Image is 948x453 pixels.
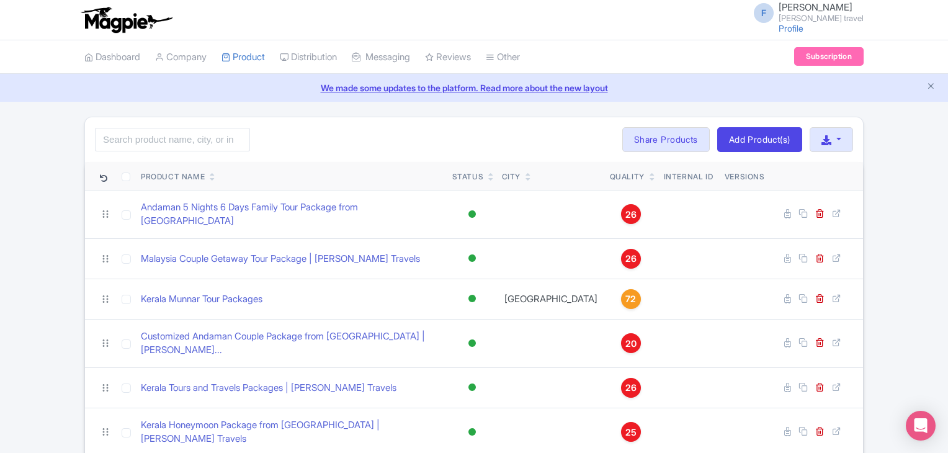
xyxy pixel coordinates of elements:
[779,1,852,13] span: [PERSON_NAME]
[625,208,637,222] span: 26
[610,204,652,224] a: 26
[717,127,802,152] a: Add Product(s)
[425,40,471,74] a: Reviews
[95,128,250,151] input: Search product name, city, or interal id
[84,40,140,74] a: Dashboard
[625,426,637,439] span: 25
[486,40,520,74] a: Other
[155,40,207,74] a: Company
[466,379,478,397] div: Active
[141,252,420,266] a: Malaysia Couple Getaway Tour Package | [PERSON_NAME] Travels
[502,171,521,182] div: City
[452,171,484,182] div: Status
[779,23,803,34] a: Profile
[352,40,410,74] a: Messaging
[610,171,645,182] div: Quality
[625,337,637,351] span: 20
[610,422,652,442] a: 25
[497,279,605,319] td: [GEOGRAPHIC_DATA]
[610,378,652,398] a: 26
[100,175,111,182] a: Reset sort order
[746,2,864,22] a: F [PERSON_NAME] [PERSON_NAME] travel
[622,127,710,152] a: Share Products
[141,171,205,182] div: Product Name
[625,252,637,266] span: 26
[754,3,774,23] span: F
[221,40,265,74] a: Product
[926,80,936,94] button: Close announcement
[280,40,337,74] a: Distribution
[794,47,864,66] a: Subscription
[466,205,478,223] div: Active
[466,423,478,441] div: Active
[720,162,770,191] th: Versions
[141,330,442,357] a: Customized Andaman Couple Package from [GEOGRAPHIC_DATA] | [PERSON_NAME]...
[466,290,478,308] div: Active
[7,81,941,94] a: We made some updates to the platform. Read more about the new layout
[141,292,262,307] a: Kerala Munnar Tour Packages
[466,249,478,267] div: Active
[141,381,396,395] a: Kerala Tours and Travels Packages | [PERSON_NAME] Travels
[657,162,720,191] th: Internal ID
[466,334,478,352] div: Active
[779,14,864,22] small: [PERSON_NAME] travel
[610,333,652,353] a: 20
[78,6,174,34] img: logo-ab69f6fb50320c5b225c76a69d11143b.png
[906,411,936,441] div: Open Intercom Messenger
[610,289,652,309] a: 72
[625,381,637,395] span: 26
[141,200,442,228] a: Andaman 5 Nights 6 Days Family Tour Package from [GEOGRAPHIC_DATA]
[610,249,652,269] a: 26
[141,418,442,446] a: Kerala Honeymoon Package from [GEOGRAPHIC_DATA] | [PERSON_NAME] Travels
[625,292,636,306] span: 72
